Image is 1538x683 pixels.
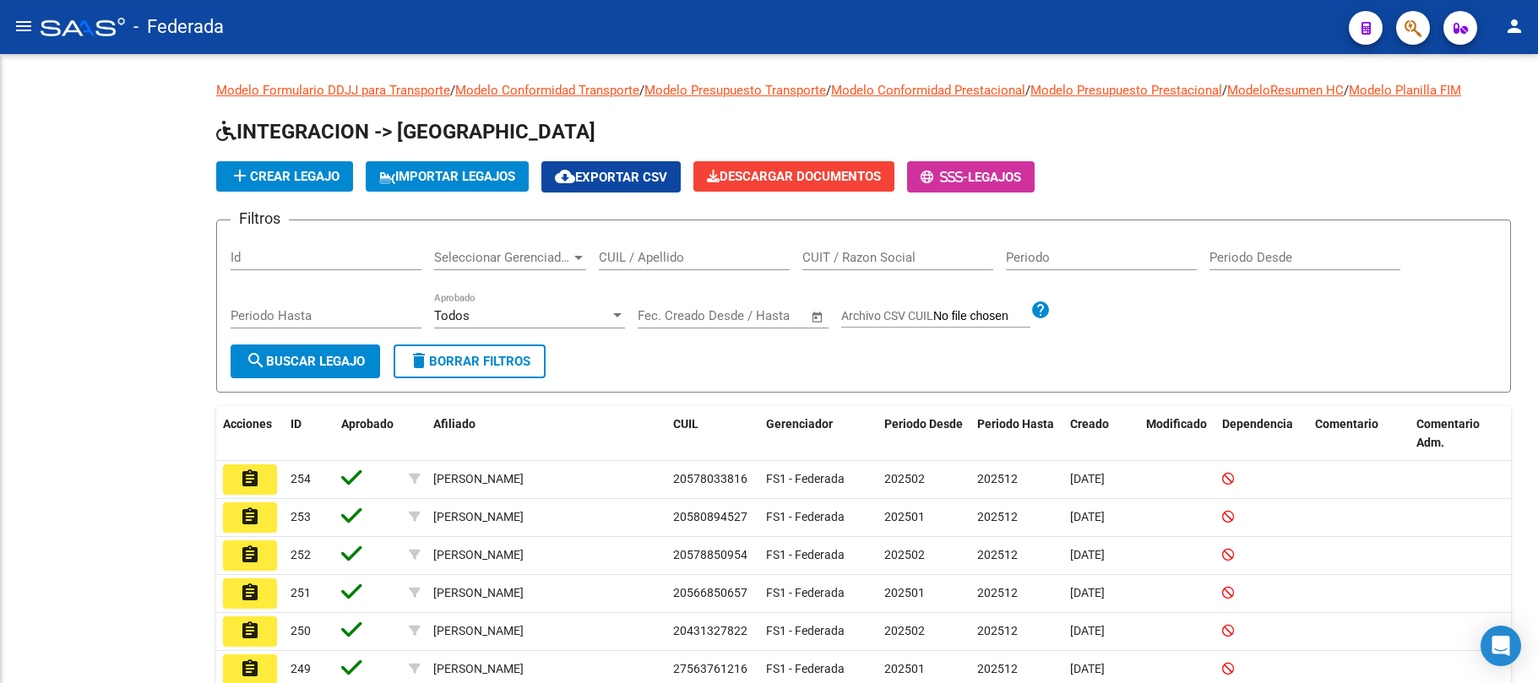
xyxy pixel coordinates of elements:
[1481,626,1521,666] div: Open Intercom Messenger
[977,586,1018,599] span: 202512
[1315,417,1378,431] span: Comentario
[884,624,925,637] span: 202502
[766,510,845,523] span: FS1 - Federada
[1222,417,1293,431] span: Dependencia
[884,510,925,523] span: 202501
[766,417,833,431] span: Gerenciador
[884,417,963,431] span: Periodo Desde
[433,545,524,565] div: [PERSON_NAME]
[707,169,881,184] span: Descargar Documentos
[366,161,529,192] button: IMPORTAR LEGAJOS
[884,662,925,675] span: 202501
[230,169,340,184] span: Crear Legajo
[759,406,878,462] datatable-header-cell: Gerenciador
[433,469,524,489] div: [PERSON_NAME]
[555,170,667,185] span: Exportar CSV
[1070,417,1109,431] span: Creado
[673,472,747,485] span: 20578033816
[427,406,666,462] datatable-header-cell: Afiliado
[409,354,530,369] span: Borrar Filtros
[246,350,266,371] mat-icon: search
[223,417,272,431] span: Acciones
[1416,417,1480,450] span: Comentario Adm.
[216,406,284,462] datatable-header-cell: Acciones
[884,586,925,599] span: 202501
[721,308,803,323] input: Fecha fin
[1070,624,1105,637] span: [DATE]
[977,624,1018,637] span: 202512
[1070,472,1105,485] span: [DATE]
[638,308,706,323] input: Fecha inicio
[240,659,260,679] mat-icon: assignment
[541,161,681,192] button: Exportar CSV
[693,161,894,192] button: Descargar Documentos
[1349,83,1461,98] a: Modelo Planilla FIM
[977,662,1018,675] span: 202512
[409,350,429,371] mat-icon: delete
[766,472,845,485] span: FS1 - Federada
[977,417,1054,431] span: Periodo Hasta
[14,16,34,36] mat-icon: menu
[433,621,524,641] div: [PERSON_NAME]
[1410,406,1511,462] datatable-header-cell: Comentario Adm.
[673,624,747,637] span: 20431327822
[766,662,845,675] span: FS1 - Federada
[455,83,639,98] a: Modelo Conformidad Transporte
[977,548,1018,561] span: 202512
[1146,417,1207,431] span: Modificado
[878,406,970,462] datatable-header-cell: Periodo Desde
[808,307,828,327] button: Open calendar
[240,469,260,489] mat-icon: assignment
[291,417,302,431] span: ID
[216,120,595,144] span: INTEGRACION -> [GEOGRAPHIC_DATA]
[673,586,747,599] span: 20566850657
[291,624,311,637] span: 250
[1215,406,1308,462] datatable-header-cell: Dependencia
[666,406,759,462] datatable-header-cell: CUIL
[766,548,845,561] span: FS1 - Federada
[433,507,524,527] div: [PERSON_NAME]
[341,417,394,431] span: Aprobado
[291,510,311,523] span: 253
[831,83,1025,98] a: Modelo Conformidad Prestacional
[968,170,1021,185] span: Legajos
[394,344,546,378] button: Borrar Filtros
[433,417,476,431] span: Afiliado
[977,510,1018,523] span: 202512
[284,406,334,462] datatable-header-cell: ID
[766,586,845,599] span: FS1 - Federada
[673,510,747,523] span: 20580894527
[1070,662,1105,675] span: [DATE]
[231,344,380,378] button: Buscar Legajo
[216,83,450,98] a: Modelo Formulario DDJJ para Transporte
[933,309,1030,324] input: Archivo CSV CUIL
[291,586,311,599] span: 251
[555,166,575,187] mat-icon: cloud_download
[884,472,925,485] span: 202502
[1504,16,1524,36] mat-icon: person
[921,170,968,185] span: -
[291,472,311,485] span: 254
[1030,83,1222,98] a: Modelo Presupuesto Prestacional
[133,8,224,46] span: - Federada
[240,545,260,565] mat-icon: assignment
[1227,83,1344,98] a: ModeloResumen HC
[977,472,1018,485] span: 202512
[240,583,260,603] mat-icon: assignment
[246,354,365,369] span: Buscar Legajo
[291,662,311,675] span: 249
[907,161,1035,192] button: -Legajos
[433,583,524,603] div: [PERSON_NAME]
[1070,586,1105,599] span: [DATE]
[1070,510,1105,523] span: [DATE]
[240,621,260,641] mat-icon: assignment
[434,250,571,265] span: Seleccionar Gerenciador
[230,165,250,186] mat-icon: add
[433,659,524,679] div: [PERSON_NAME]
[1139,406,1215,462] datatable-header-cell: Modificado
[673,417,698,431] span: CUIL
[1070,548,1105,561] span: [DATE]
[1030,300,1051,320] mat-icon: help
[379,169,515,184] span: IMPORTAR LEGAJOS
[216,161,353,192] button: Crear Legajo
